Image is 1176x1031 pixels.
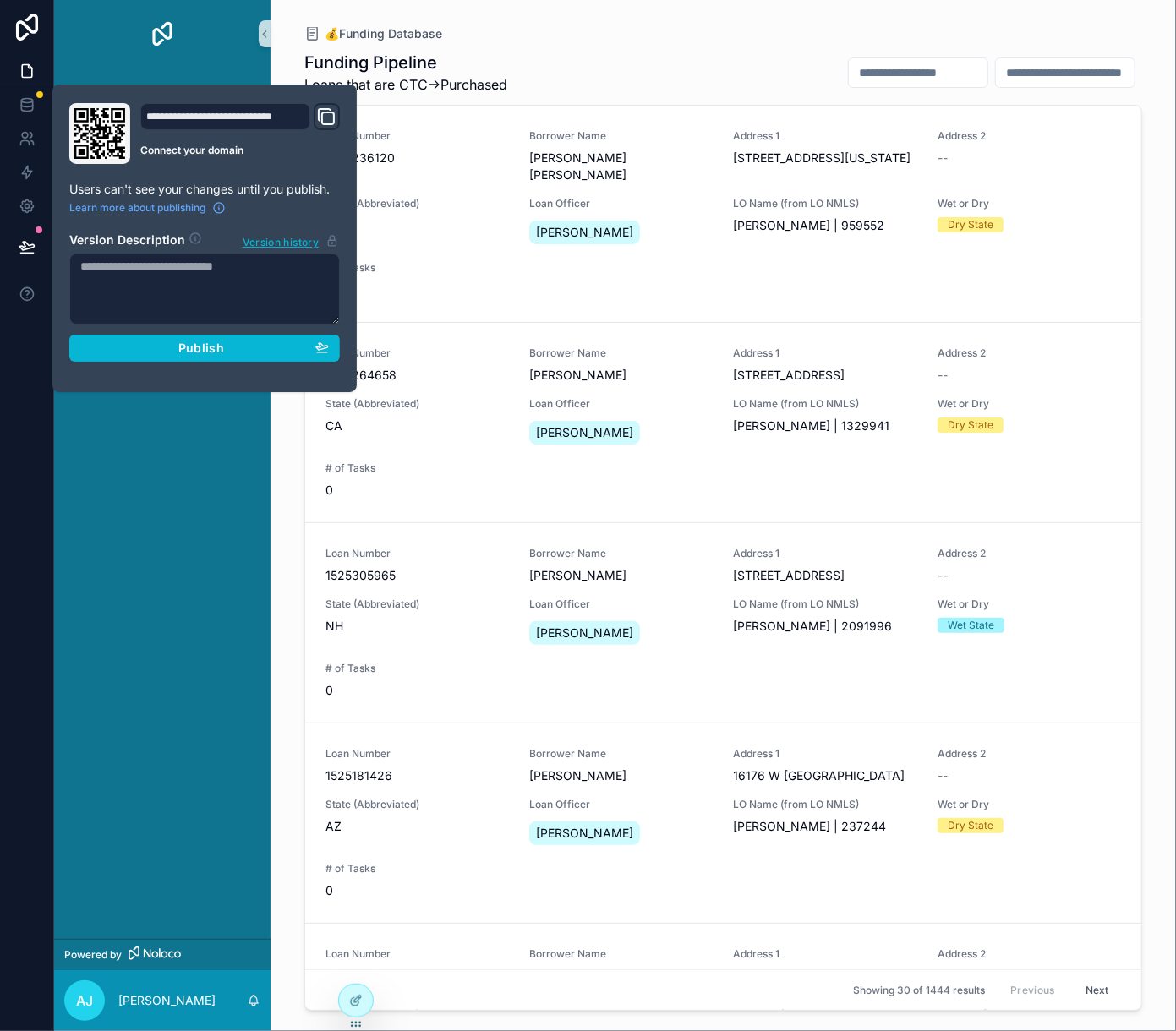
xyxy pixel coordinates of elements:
[529,367,713,384] span: [PERSON_NAME]
[529,197,713,210] span: Loan Officer
[734,547,917,560] span: Address 1
[734,767,917,784] span: 16176 W [GEOGRAPHIC_DATA]
[69,181,340,198] p: Users can't see your changes until you publish.
[325,597,509,611] span: State (Abbreviated)
[325,346,509,360] span: Loan Number
[305,723,1141,923] a: Loan Number1525181426Borrower Name[PERSON_NAME]Address 116176 W [GEOGRAPHIC_DATA]Address 2--State...
[325,862,509,876] span: # of Tasks
[69,335,340,362] button: Publish
[938,798,1121,811] span: Wet or Dry
[54,939,271,970] a: Powered by
[305,322,1141,522] a: Loan Number1525264658Borrower Name[PERSON_NAME]Address 1[STREET_ADDRESS]Address 2--State (Abbrevi...
[529,547,713,560] span: Borrower Name
[304,25,442,42] a: 💰Funding Database
[536,625,633,641] span: [PERSON_NAME]
[325,618,343,635] span: NH
[938,129,1121,143] span: Address 2
[734,217,917,234] span: [PERSON_NAME] | 959552
[734,417,917,434] span: [PERSON_NAME] | 1329941
[149,20,176,47] img: App logo
[69,232,185,250] h2: Version Description
[734,818,917,835] span: [PERSON_NAME] | 237244
[734,597,917,611] span: LO Name (from LO NMLS)
[734,397,917,411] span: LO Name (from LO NMLS)
[529,798,713,811] span: Loan Officer
[325,281,509,298] span: 0
[140,144,340,157] a: Connect your domain
[325,682,509,699] span: 0
[853,984,985,997] span: Showing 30 of 1444 results
[69,201,205,215] span: Learn more about publishing
[734,367,917,384] span: [STREET_ADDRESS]
[948,818,993,833] div: Dry State
[734,747,917,761] span: Address 1
[734,346,917,360] span: Address 1
[734,150,917,166] span: [STREET_ADDRESS][US_STATE]
[536,825,633,842] span: [PERSON_NAME]
[325,417,342,434] span: CA
[529,947,713,961] span: Borrower Name
[325,482,509,499] span: 0
[325,367,509,384] span: 1525264658
[536,224,633,241] span: [PERSON_NAME]
[529,397,713,411] span: Loan Officer
[948,417,993,433] div: Dry State
[938,197,1121,210] span: Wet or Dry
[529,346,713,360] span: Borrower Name
[938,968,948,985] span: --
[529,747,713,761] span: Borrower Name
[325,129,509,143] span: Loan Number
[938,767,948,784] span: --
[325,882,509,899] span: 0
[325,397,509,411] span: State (Abbreviated)
[529,129,713,143] span: Borrower Name
[305,106,1141,322] a: Loan Number1525236120Borrower Name[PERSON_NAME] [PERSON_NAME]Address 1[STREET_ADDRESS][US_STATE]A...
[118,992,216,1009] p: [PERSON_NAME]
[938,346,1121,360] span: Address 2
[734,618,917,635] span: [PERSON_NAME] | 2091996
[938,567,948,584] span: --
[325,818,342,835] span: AZ
[325,662,509,675] span: # of Tasks
[325,567,509,584] span: 1525305965
[325,150,509,166] span: 1525236120
[325,767,509,784] span: 1525181426
[64,79,260,110] a: 💰Funding Database1,444
[325,261,509,275] span: # of Tasks
[529,597,713,611] span: Loan Officer
[325,968,509,985] span: 1525053845
[325,798,509,811] span: State (Abbreviated)
[1074,977,1121,1003] button: Next
[938,150,948,166] span: --
[734,947,917,961] span: Address 1
[243,232,319,249] span: Version history
[734,567,917,584] span: [STREET_ADDRESS]
[325,747,509,761] span: Loan Number
[938,397,1121,411] span: Wet or Dry
[734,968,917,985] span: [STREET_ADDRESS]
[529,968,713,985] span: [PERSON_NAME]
[304,51,507,74] h1: Funding Pipeline
[529,150,713,183] span: [PERSON_NAME] [PERSON_NAME]
[325,947,509,961] span: Loan Number
[529,567,713,584] span: [PERSON_NAME]
[325,197,509,210] span: State (Abbreviated)
[69,201,226,215] a: Learn more about publishing
[76,990,93,1011] span: AJ
[54,68,271,132] div: scrollable content
[948,217,993,232] div: Dry State
[938,367,948,384] span: --
[140,103,340,164] div: Domain and Custom Link
[178,341,224,356] span: Publish
[304,74,507,95] span: Loans that are CTC->Purchased
[938,547,1121,560] span: Address 2
[64,948,122,962] span: Powered by
[938,947,1121,961] span: Address 2
[938,747,1121,761] span: Address 2
[242,232,340,250] button: Version history
[305,522,1141,723] a: Loan Number1525305965Borrower Name[PERSON_NAME]Address 1[STREET_ADDRESS]Address 2--State (Abbrevi...
[948,618,994,633] div: Wet State
[536,424,633,441] span: [PERSON_NAME]
[734,798,917,811] span: LO Name (from LO NMLS)
[529,767,713,784] span: [PERSON_NAME]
